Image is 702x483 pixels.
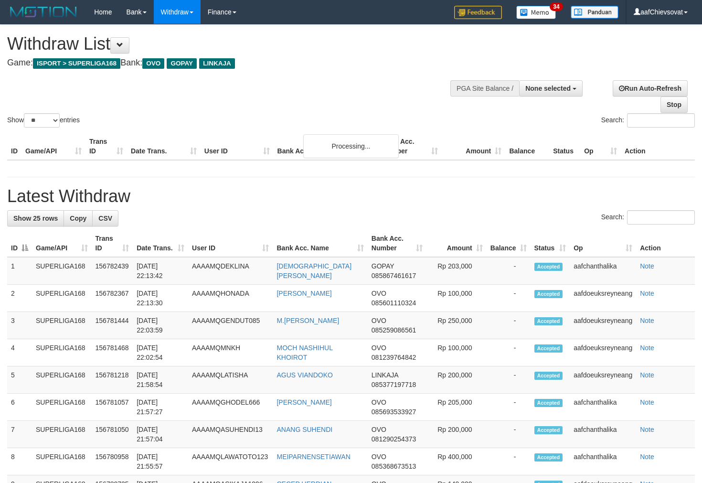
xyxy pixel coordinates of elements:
[188,394,273,421] td: AAAAMQGHODEL666
[372,299,416,307] span: Copy 085601110324 to clipboard
[487,339,531,366] td: -
[442,133,505,160] th: Amount
[7,34,458,54] h1: Withdraw List
[640,344,654,352] a: Note
[640,262,654,270] a: Note
[372,317,386,324] span: OVO
[601,210,695,225] label: Search:
[7,210,64,226] a: Show 25 rows
[372,371,398,379] span: LINKAJA
[570,312,636,339] td: aafdoeuksreyneang
[372,326,416,334] span: Copy 085259086561 to clipboard
[92,339,133,366] td: 156781468
[640,426,654,433] a: Note
[277,371,332,379] a: AGUS VIANDOKO
[32,312,92,339] td: SUPERLIGA168
[188,285,273,312] td: AAAAMQHONADA
[516,6,556,19] img: Button%20Memo.svg
[426,285,487,312] td: Rp 100,000
[570,339,636,366] td: aafdoeuksreyneang
[188,312,273,339] td: AAAAMQGENDUT085
[13,215,58,222] span: Show 25 rows
[92,230,133,257] th: Trans ID: activate to sort column ascending
[92,421,133,448] td: 156781050
[570,230,636,257] th: Op: activate to sort column ascending
[570,257,636,285] td: aafchanthalika
[277,262,351,279] a: [DEMOGRAPHIC_DATA][PERSON_NAME]
[188,339,273,366] td: AAAAMQMNKH
[92,366,133,394] td: 156781218
[32,448,92,475] td: SUPERLIGA168
[525,85,571,92] span: None selected
[64,210,93,226] a: Copy
[70,215,86,222] span: Copy
[378,133,442,160] th: Bank Acc. Number
[570,285,636,312] td: aafdoeuksreyneang
[640,398,654,406] a: Note
[372,435,416,443] span: Copy 081290254373 to clipboard
[7,5,80,19] img: MOTION_logo.png
[534,317,563,325] span: Accepted
[640,453,654,461] a: Note
[534,453,563,462] span: Accepted
[32,366,92,394] td: SUPERLIGA168
[92,257,133,285] td: 156782439
[570,448,636,475] td: aafchanthalika
[7,448,32,475] td: 8
[273,230,367,257] th: Bank Acc. Name: activate to sort column ascending
[534,344,563,353] span: Accepted
[32,421,92,448] td: SUPERLIGA168
[601,113,695,128] label: Search:
[142,58,164,69] span: OVO
[32,257,92,285] td: SUPERLIGA168
[487,312,531,339] td: -
[7,421,32,448] td: 7
[487,394,531,421] td: -
[133,448,188,475] td: [DATE] 21:55:57
[274,133,379,160] th: Bank Acc. Name
[534,263,563,271] span: Accepted
[7,312,32,339] td: 3
[534,399,563,407] span: Accepted
[92,210,118,226] a: CSV
[368,230,426,257] th: Bank Acc. Number: activate to sort column ascending
[199,58,235,69] span: LINKAJA
[550,2,563,11] span: 34
[426,257,487,285] td: Rp 203,000
[487,230,531,257] th: Balance: activate to sort column ascending
[487,448,531,475] td: -
[487,366,531,394] td: -
[640,371,654,379] a: Note
[32,339,92,366] td: SUPERLIGA168
[133,230,188,257] th: Date Trans.: activate to sort column ascending
[133,257,188,285] td: [DATE] 22:13:42
[7,285,32,312] td: 2
[487,285,531,312] td: -
[372,290,386,297] span: OVO
[24,113,60,128] select: Showentries
[7,394,32,421] td: 6
[571,6,618,19] img: panduan.png
[133,421,188,448] td: [DATE] 21:57:04
[426,421,487,448] td: Rp 200,000
[426,339,487,366] td: Rp 100,000
[201,133,274,160] th: User ID
[7,230,32,257] th: ID: activate to sort column descending
[372,408,416,416] span: Copy 085693533927 to clipboard
[92,285,133,312] td: 156782367
[127,133,201,160] th: Date Trans.
[277,317,339,324] a: M.[PERSON_NAME]
[188,448,273,475] td: AAAAMQLAWATOTO123
[32,285,92,312] td: SUPERLIGA168
[636,230,695,257] th: Action
[167,58,197,69] span: GOPAY
[188,366,273,394] td: AAAAMQLATISHA
[613,80,688,97] a: Run Auto-Refresh
[570,366,636,394] td: aafdoeuksreyneang
[188,257,273,285] td: AAAAMQDEKLINA
[277,426,332,433] a: ANANG SUHENDI
[188,230,273,257] th: User ID: activate to sort column ascending
[133,366,188,394] td: [DATE] 21:58:54
[531,230,570,257] th: Status: activate to sort column ascending
[372,272,416,279] span: Copy 085867461617 to clipboard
